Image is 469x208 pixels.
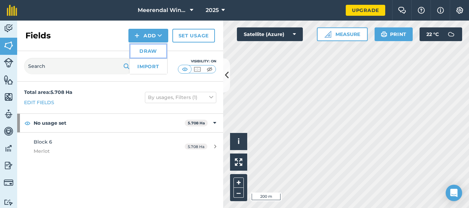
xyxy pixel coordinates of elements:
button: + [233,178,244,188]
img: svg+xml;base64,PHN2ZyB4bWxucz0iaHR0cDovL3d3dy53My5vcmcvMjAwMC9zdmciIHdpZHRoPSIxOCIgaGVpZ2h0PSIyNC... [24,119,31,127]
img: svg+xml;base64,PHN2ZyB4bWxucz0iaHR0cDovL3d3dy53My5vcmcvMjAwMC9zdmciIHdpZHRoPSI1MCIgaGVpZ2h0PSI0MC... [205,66,214,73]
button: Satellite (Azure) [237,27,303,41]
span: Meerendal Wine Estate [138,6,187,14]
div: Open Intercom Messenger [446,185,462,201]
button: Measure [317,27,368,41]
img: Two speech bubbles overlapping with the left bubble in the forefront [398,7,406,14]
img: svg+xml;base64,PD94bWwgdmVyc2lvbj0iMS4wIiBlbmNvZGluZz0idXRmLTgiPz4KPCEtLSBHZW5lcmF0b3I6IEFkb2JlIE... [4,58,13,68]
a: Import [129,59,167,74]
button: Add DrawImport [128,29,168,42]
img: svg+xml;base64,PD94bWwgdmVyc2lvbj0iMS4wIiBlbmNvZGluZz0idXRmLTgiPz4KPCEtLSBHZW5lcmF0b3I6IEFkb2JlIE... [4,126,13,136]
img: Four arrows, one pointing top left, one top right, one bottom right and the last bottom left [235,158,242,166]
a: Draw [129,44,167,59]
a: Edit fields [24,99,54,106]
img: svg+xml;base64,PD94bWwgdmVyc2lvbj0iMS4wIiBlbmNvZGluZz0idXRmLTgiPz4KPCEtLSBHZW5lcmF0b3I6IEFkb2JlIE... [444,27,458,41]
img: svg+xml;base64,PD94bWwgdmVyc2lvbj0iMS4wIiBlbmNvZGluZz0idXRmLTgiPz4KPCEtLSBHZW5lcmF0b3I6IEFkb2JlIE... [4,23,13,34]
span: i [238,137,240,146]
img: svg+xml;base64,PD94bWwgdmVyc2lvbj0iMS4wIiBlbmNvZGluZz0idXRmLTgiPz4KPCEtLSBHZW5lcmF0b3I6IEFkb2JlIE... [4,199,13,206]
h2: Fields [25,30,51,41]
img: svg+xml;base64,PHN2ZyB4bWxucz0iaHR0cDovL3d3dy53My5vcmcvMjAwMC9zdmciIHdpZHRoPSIxOSIgaGVpZ2h0PSIyNC... [381,30,387,38]
img: Ruler icon [324,31,331,38]
span: Block 6 [34,139,52,145]
a: Block 6Merlot5.708 Ha [17,133,223,160]
img: svg+xml;base64,PD94bWwgdmVyc2lvbj0iMS4wIiBlbmNvZGluZz0idXRmLTgiPz4KPCEtLSBHZW5lcmF0b3I6IEFkb2JlIE... [4,160,13,171]
strong: Total area : 5.708 Ha [24,89,72,95]
img: svg+xml;base64,PHN2ZyB4bWxucz0iaHR0cDovL3d3dy53My5vcmcvMjAwMC9zdmciIHdpZHRoPSI1MCIgaGVpZ2h0PSI0MC... [181,66,189,73]
img: svg+xml;base64,PHN2ZyB4bWxucz0iaHR0cDovL3d3dy53My5vcmcvMjAwMC9zdmciIHdpZHRoPSIxOSIgaGVpZ2h0PSIyNC... [123,62,130,70]
img: svg+xml;base64,PD94bWwgdmVyc2lvbj0iMS4wIiBlbmNvZGluZz0idXRmLTgiPz4KPCEtLSBHZW5lcmF0b3I6IEFkb2JlIE... [4,178,13,187]
input: Search [24,58,134,74]
span: 5.708 Ha [185,144,207,149]
a: Upgrade [346,5,385,16]
button: By usages, Filters (1) [145,92,216,103]
img: svg+xml;base64,PHN2ZyB4bWxucz0iaHR0cDovL3d3dy53My5vcmcvMjAwMC9zdmciIHdpZHRoPSI1NiIgaGVpZ2h0PSI2MC... [4,75,13,85]
a: Set usage [172,29,215,42]
img: svg+xml;base64,PHN2ZyB4bWxucz0iaHR0cDovL3d3dy53My5vcmcvMjAwMC9zdmciIHdpZHRoPSIxNCIgaGVpZ2h0PSIyNC... [135,32,139,40]
button: Print [375,27,413,41]
span: Merlot [34,147,163,155]
span: 2025 [206,6,219,14]
button: – [233,188,244,198]
strong: No usage set [34,114,185,132]
img: fieldmargin Logo [7,5,17,16]
img: svg+xml;base64,PHN2ZyB4bWxucz0iaHR0cDovL3d3dy53My5vcmcvMjAwMC9zdmciIHdpZHRoPSI1NiIgaGVpZ2h0PSI2MC... [4,92,13,102]
button: i [230,133,247,150]
img: A question mark icon [417,7,425,14]
img: svg+xml;base64,PHN2ZyB4bWxucz0iaHR0cDovL3d3dy53My5vcmcvMjAwMC9zdmciIHdpZHRoPSI1NiIgaGVpZ2h0PSI2MC... [4,40,13,51]
button: 22 °C [420,27,462,41]
div: No usage set5.708 Ha [17,114,223,132]
strong: 5.708 Ha [188,121,205,125]
img: svg+xml;base64,PD94bWwgdmVyc2lvbj0iMS4wIiBlbmNvZGluZz0idXRmLTgiPz4KPCEtLSBHZW5lcmF0b3I6IEFkb2JlIE... [4,143,13,154]
img: svg+xml;base64,PD94bWwgdmVyc2lvbj0iMS4wIiBlbmNvZGluZz0idXRmLTgiPz4KPCEtLSBHZW5lcmF0b3I6IEFkb2JlIE... [4,109,13,119]
img: A cog icon [456,7,464,14]
img: svg+xml;base64,PHN2ZyB4bWxucz0iaHR0cDovL3d3dy53My5vcmcvMjAwMC9zdmciIHdpZHRoPSI1MCIgaGVpZ2h0PSI0MC... [193,66,202,73]
div: Visibility: On [178,59,216,64]
img: svg+xml;base64,PHN2ZyB4bWxucz0iaHR0cDovL3d3dy53My5vcmcvMjAwMC9zdmciIHdpZHRoPSIxNyIgaGVpZ2h0PSIxNy... [437,6,444,14]
span: 22 ° C [426,27,439,41]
